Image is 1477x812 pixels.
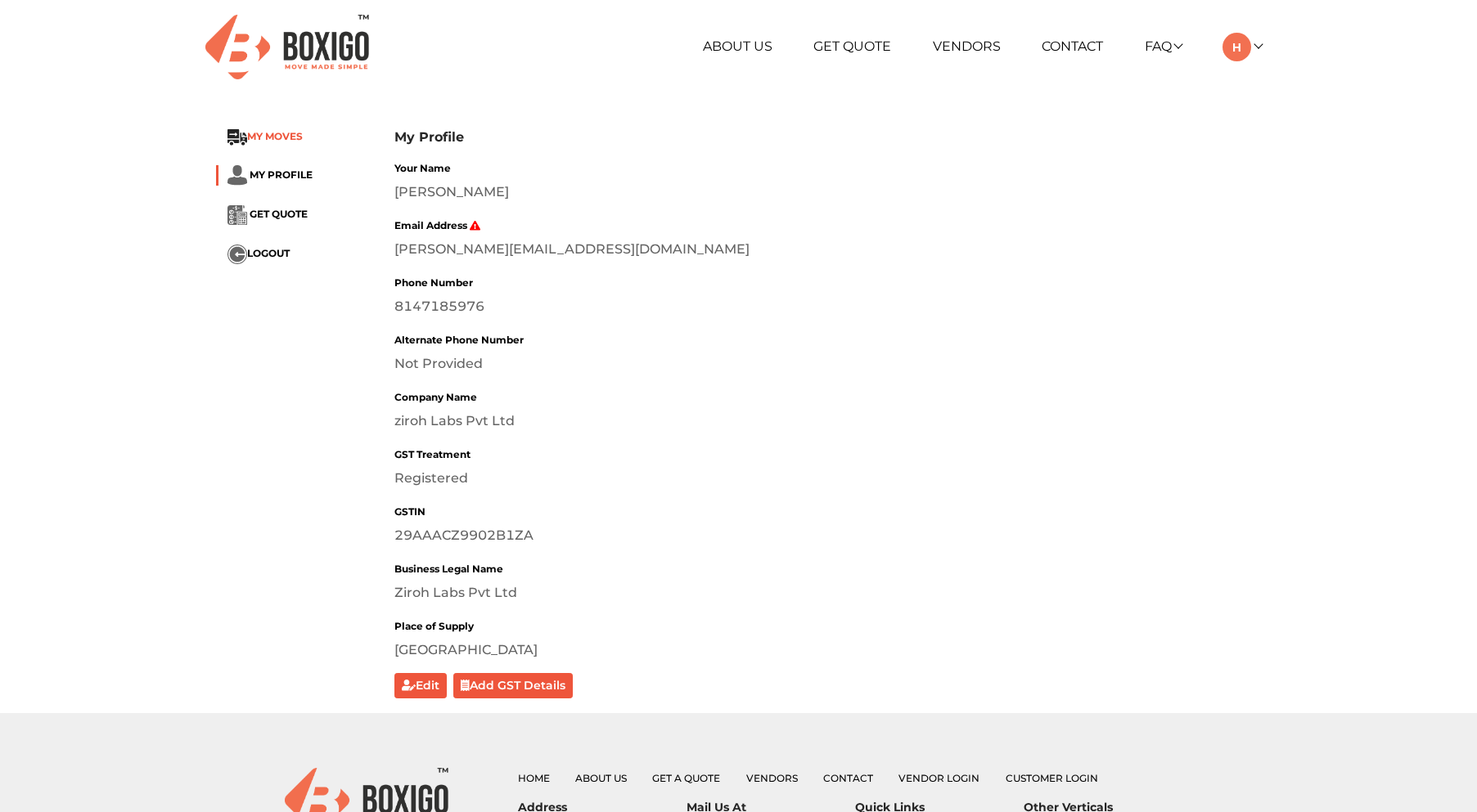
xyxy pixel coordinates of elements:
[394,411,1262,431] div: ziroh Labs Pvt Ltd
[703,38,772,54] a: About Us
[394,505,426,519] label: GSTIN
[394,447,471,462] label: GST Treatment
[227,205,247,225] img: ...
[394,526,1262,545] div: 29AAACZ9902B1ZA
[394,276,473,290] label: Phone Number
[227,168,313,181] a: ... MY PROFILE
[394,218,481,233] label: Email Address
[394,390,477,405] label: Company Name
[394,354,1262,374] div: Not Provided
[394,333,524,348] label: Alternate Phone Number
[227,208,308,220] a: ... GET QUOTE
[247,130,303,142] span: MY MOVES
[1145,38,1182,54] a: FAQ
[1006,772,1098,784] a: Customer Login
[813,38,891,54] a: Get Quote
[933,38,1001,54] a: Vendors
[250,208,308,220] span: GET QUOTE
[394,129,1262,145] h3: My Profile
[227,129,247,146] img: ...
[394,240,1262,259] div: [PERSON_NAME][EMAIL_ADDRESS][DOMAIN_NAME]
[227,244,290,264] button: ...LOGOUT
[394,562,503,576] label: Business Legal Name
[394,619,474,634] label: Place of Supply
[823,772,873,784] a: Contact
[227,244,247,264] img: ...
[227,130,303,142] a: ...MY MOVES
[394,583,1262,603] div: Ziroh Labs Pvt Ltd
[205,15,369,79] img: Boxigo
[1042,38,1103,54] a: Contact
[394,469,1262,488] div: Registered
[575,772,627,784] a: About Us
[394,673,448,698] button: Edit
[227,165,247,186] img: ...
[394,640,1262,660] div: [GEOGRAPHIC_DATA]
[518,772,550,784] a: Home
[652,772,720,784] a: Get a Quote
[453,673,573,698] button: Add GST Details
[746,772,798,784] a: Vendors
[250,168,313,181] span: MY PROFILE
[394,297,1262,316] div: 8147185976
[898,772,979,784] a: Vendor Login
[394,161,451,176] label: Your Name
[247,247,290,259] span: LOGOUT
[394,182,1262,202] div: [PERSON_NAME]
